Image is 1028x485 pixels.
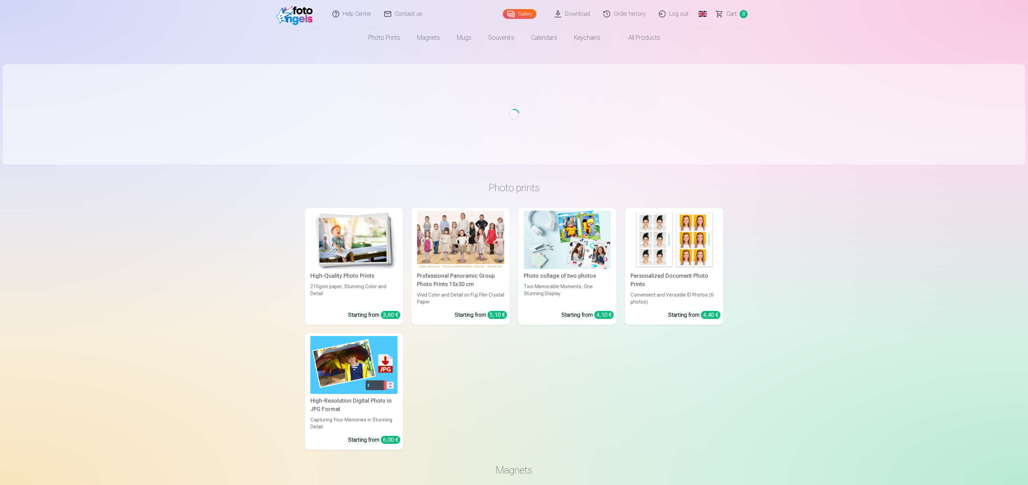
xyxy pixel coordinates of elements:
[308,397,400,413] div: High-Resolution Digital Photo in JPG Format
[518,208,617,325] a: Photo collage of two photosPhoto collage of two photosTwo Memorable Moments, One Stunning Display...
[310,211,398,269] img: High-Quality Photo Prints
[310,336,398,394] img: High-Resolution Digital Photo in JPG Format
[630,211,718,269] img: Personalized Document Photo Prints
[310,181,718,194] h3: Photo prints
[348,436,400,444] div: Starting from
[668,311,720,319] div: Starting from
[609,28,668,47] a: All products
[523,28,566,47] a: Calendars
[521,283,614,305] div: Two Memorable Moments, One Stunning Display
[305,333,403,450] a: High-Resolution Digital Photo in JPG FormatHigh-Resolution Digital Photo in JPG FormatCapturing Y...
[414,291,507,305] div: Vivid Color and Detail on Fuji Film Crystal Paper
[308,283,400,305] div: 210gsm paper, Stunning Color and Detail
[381,311,400,319] div: 3,60 €
[628,291,720,305] div: Convenient and Versatile ID Photos (6 photos)
[414,272,507,289] div: Professional Panoramic Group Photo Prints 15x30 cm
[360,28,409,47] a: Photo prints
[740,10,748,18] span: 0
[448,28,480,47] a: Mugs
[455,311,507,319] div: Starting from
[348,311,400,319] div: Starting from
[381,436,400,444] div: 6,00 €
[411,208,510,325] a: Professional Panoramic Group Photo Prints 15x30 cmVivid Color and Detail on Fuji Film Crystal Pap...
[310,464,718,476] h3: Magnets
[480,28,523,47] a: Souvenirs
[409,28,448,47] a: Magnets
[305,208,403,325] a: High-Quality Photo PrintsHigh-Quality Photo Prints210gsm paper, Stunning Color and DetailStarting...
[566,28,609,47] a: Keychains
[521,272,614,280] div: Photo collage of two photos
[308,416,400,430] div: Capturing Your Memories in Stunning Detail
[561,311,614,319] div: Starting from
[701,311,720,319] div: 4,40 €
[503,9,536,19] a: Gallery
[726,10,737,18] span: Сart
[308,272,400,280] div: High-Quality Photo Prints
[625,208,723,325] a: Personalized Document Photo PrintsPersonalized Document Photo PrintsConvenient and Versatile ID P...
[628,272,720,289] div: Personalized Document Photo Prints
[524,211,611,269] img: Photo collage of two photos
[276,3,316,25] img: /fa5
[487,311,507,319] div: 5,10 €
[594,311,614,319] div: 4,10 €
